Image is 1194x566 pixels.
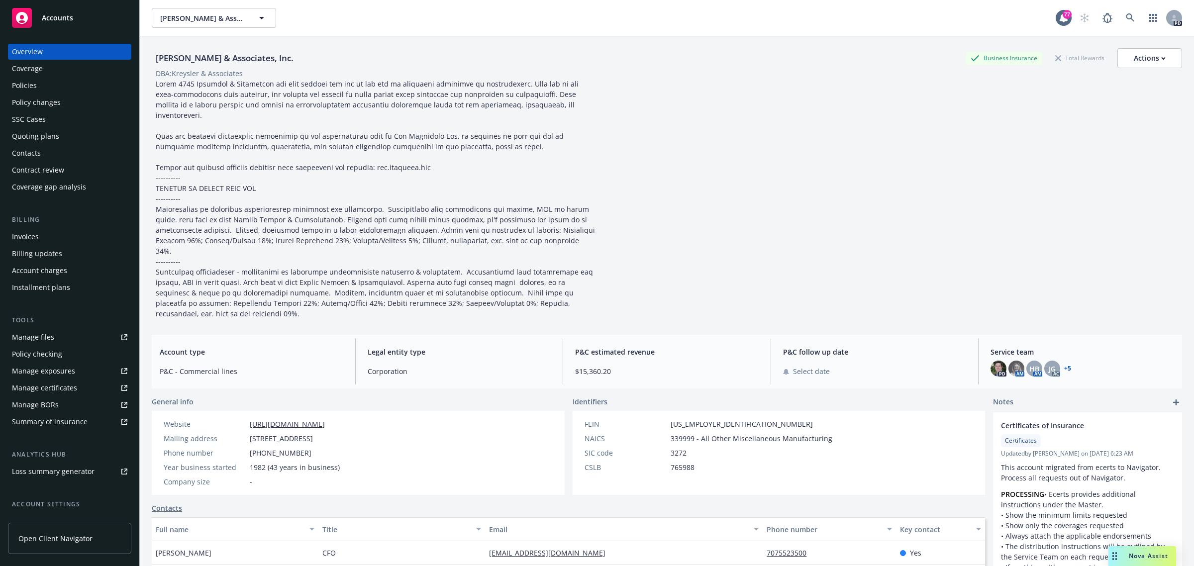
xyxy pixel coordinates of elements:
[8,499,131,509] div: Account settings
[8,179,131,195] a: Coverage gap analysis
[1001,449,1174,458] span: Updated by [PERSON_NAME] on [DATE] 6:23 AM
[585,433,667,444] div: NAICS
[900,524,970,535] div: Key contact
[489,524,748,535] div: Email
[12,61,43,77] div: Coverage
[489,548,613,558] a: [EMAIL_ADDRESS][DOMAIN_NAME]
[1050,52,1109,64] div: Total Rewards
[8,111,131,127] a: SSC Cases
[8,346,131,362] a: Policy checking
[1129,552,1168,560] span: Nova Assist
[12,111,46,127] div: SSC Cases
[8,162,131,178] a: Contract review
[12,246,62,262] div: Billing updates
[12,346,62,362] div: Policy checking
[250,476,252,487] span: -
[152,8,276,28] button: [PERSON_NAME] & Associates, Inc.
[12,380,77,396] div: Manage certificates
[1063,10,1072,19] div: 77
[1120,8,1140,28] a: Search
[8,329,131,345] a: Manage files
[8,61,131,77] a: Coverage
[322,524,470,535] div: Title
[991,347,1174,357] span: Service team
[8,315,131,325] div: Tools
[1049,364,1056,374] span: JG
[12,44,43,60] div: Overview
[12,414,88,430] div: Summary of insurance
[160,13,246,23] span: [PERSON_NAME] & Associates, Inc.
[8,363,131,379] a: Manage exposures
[8,229,131,245] a: Invoices
[12,145,41,161] div: Contacts
[18,533,93,544] span: Open Client Navigator
[8,44,131,60] a: Overview
[1001,489,1044,499] strong: PROCESSING
[12,513,55,529] div: Service team
[1143,8,1163,28] a: Switch app
[8,397,131,413] a: Manage BORs
[12,464,95,479] div: Loss summary generator
[1075,8,1094,28] a: Start snowing
[671,419,813,429] span: [US_EMPLOYER_IDENTIFICATION_NUMBER]
[1170,396,1182,408] a: add
[1001,420,1148,431] span: Certificates of Insurance
[12,94,61,110] div: Policy changes
[12,263,67,279] div: Account charges
[1108,546,1176,566] button: Nova Assist
[671,462,695,472] span: 765988
[156,524,303,535] div: Full name
[767,548,814,558] a: 7075523500
[12,128,59,144] div: Quoting plans
[1108,546,1121,566] div: Drag to move
[42,14,73,22] span: Accounts
[8,464,131,479] a: Loss summary generator
[763,517,896,541] button: Phone number
[12,397,59,413] div: Manage BORs
[767,524,881,535] div: Phone number
[671,433,832,444] span: 339999 - All Other Miscellaneous Manufacturing
[8,263,131,279] a: Account charges
[12,280,70,295] div: Installment plans
[966,52,1042,64] div: Business Insurance
[164,448,246,458] div: Phone number
[585,462,667,472] div: CSLB
[8,128,131,144] a: Quoting plans
[585,448,667,458] div: SIC code
[993,396,1013,408] span: Notes
[12,78,37,94] div: Policies
[8,94,131,110] a: Policy changes
[164,419,246,429] div: Website
[8,380,131,396] a: Manage certificates
[575,347,759,357] span: P&C estimated revenue
[8,246,131,262] a: Billing updates
[160,366,343,377] span: P&C - Commercial lines
[671,448,687,458] span: 3272
[250,433,313,444] span: [STREET_ADDRESS]
[160,347,343,357] span: Account type
[991,361,1006,377] img: photo
[12,229,39,245] div: Invoices
[485,517,763,541] button: Email
[1097,8,1117,28] a: Report a Bug
[1117,48,1182,68] button: Actions
[164,433,246,444] div: Mailing address
[783,347,967,357] span: P&C follow up date
[156,548,211,558] span: [PERSON_NAME]
[322,548,336,558] span: CFO
[8,145,131,161] a: Contacts
[368,347,551,357] span: Legal entity type
[8,450,131,460] div: Analytics hub
[8,513,131,529] a: Service team
[1001,462,1174,483] p: This account migrated from ecerts to Navigator. Process all requests out of Navigator.
[8,4,131,32] a: Accounts
[8,414,131,430] a: Summary of insurance
[1029,364,1039,374] span: HB
[8,280,131,295] a: Installment plans
[896,517,985,541] button: Key contact
[12,363,75,379] div: Manage exposures
[250,419,325,429] a: [URL][DOMAIN_NAME]
[1008,361,1024,377] img: photo
[152,52,298,65] div: [PERSON_NAME] & Associates, Inc.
